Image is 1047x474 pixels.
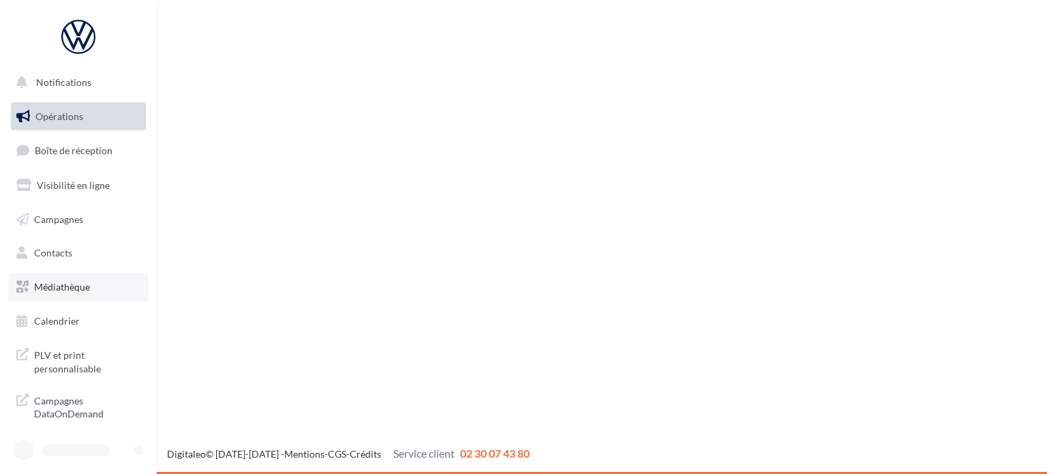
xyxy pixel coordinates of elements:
span: PLV et print personnalisable [34,346,140,375]
a: CGS [328,448,346,460]
a: Calendrier [8,307,149,336]
a: Boîte de réception [8,136,149,165]
span: Service client [393,447,455,460]
span: Calendrier [34,315,80,327]
a: Mentions [284,448,324,460]
span: Boîte de réception [35,145,112,156]
a: Visibilité en ligne [8,171,149,200]
span: Campagnes [34,213,83,224]
span: Visibilité en ligne [37,179,110,191]
a: Digitaleo [167,448,206,460]
span: Médiathèque [34,281,90,293]
span: © [DATE]-[DATE] - - - [167,448,530,460]
a: Médiathèque [8,273,149,301]
a: Campagnes DataOnDemand [8,386,149,426]
span: Opérations [35,110,83,122]
a: PLV et print personnalisable [8,340,149,381]
span: Notifications [36,76,91,88]
a: Crédits [350,448,381,460]
button: Notifications [8,68,143,97]
a: Opérations [8,102,149,131]
a: Campagnes [8,205,149,234]
span: 02 30 07 43 80 [460,447,530,460]
span: Campagnes DataOnDemand [34,391,140,421]
a: Contacts [8,239,149,267]
span: Contacts [34,247,72,258]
